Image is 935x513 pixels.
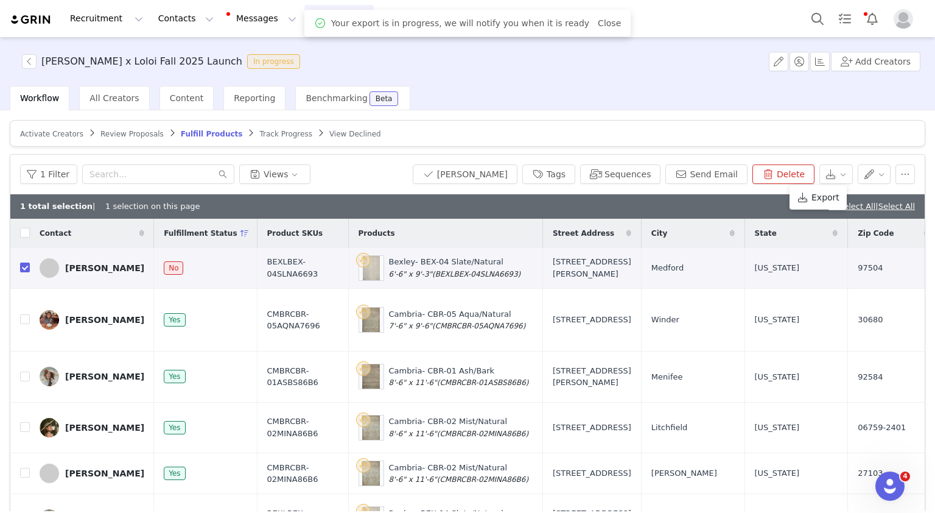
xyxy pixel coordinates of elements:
[875,472,905,501] iframe: Intercom live chat
[651,467,717,479] span: [PERSON_NAME]
[89,93,139,103] span: All Creators
[362,308,380,332] img: Product Image
[362,416,380,440] img: Product Image
[362,461,380,486] img: Product Image
[580,165,660,184] button: Sequences
[389,322,433,330] span: 7'-6" x 9'-6"
[389,416,529,439] div: Cambria- CBR-02 Mist/Natural
[40,418,144,437] a: [PERSON_NAME]
[437,430,528,438] span: (CMBRCBR-02MINA86B6)
[651,262,684,274] span: Medford
[164,421,185,434] span: Yes
[234,93,275,103] span: Reporting
[389,256,521,280] div: Bexley- BEX-04 Slate/Natural
[329,130,381,138] span: View Declined
[20,93,59,103] span: Workflow
[878,202,915,211] a: Select All
[804,5,831,32] button: Search
[665,165,748,184] button: Send Email
[359,228,395,239] span: Products
[894,9,913,29] img: placeholder-profile.jpg
[267,256,338,280] span: BEXLBEX-04SLNA6693
[267,416,338,439] span: CMBRCBR-02MINA86B6
[651,314,679,326] span: Winder
[40,464,144,483] a: [PERSON_NAME]
[389,462,529,486] div: Cambria- CBR-02 Mist/Natural
[755,422,800,434] span: [US_STATE]
[437,475,528,484] span: (CMBRCBR-02MINA86B6)
[832,5,858,32] a: Tasks
[755,262,800,274] span: [US_STATE]
[10,14,52,26] img: grin logo
[389,365,529,389] div: Cambria- CBR-01 Ash/Bark
[40,418,59,437] img: 9a72122f-963d-4acb-b24a-54dbfc8373a6.jpg
[553,365,631,389] span: [STREET_ADDRESS][PERSON_NAME]
[389,430,437,438] span: 8'-6" x 11'-6"
[389,308,526,332] div: Cambria- CBR-05 Aqua/Natural
[20,200,200,213] div: | 1 selection on this page
[752,165,814,184] button: Delete
[65,372,144,381] div: [PERSON_NAME]
[831,52,920,71] button: Add Creators
[40,367,144,386] a: [PERSON_NAME]
[522,165,575,184] button: Tags
[100,130,164,138] span: Review Proposals
[331,17,589,30] span: Your export is in progress, we will notify you when it is ready
[362,364,380,389] img: Product Image
[553,422,631,434] span: [STREET_ADDRESS]
[374,5,441,32] button: Content
[181,130,243,138] span: Fulfill Products
[432,322,525,330] span: (CMBRCBR-05AQNA7696)
[65,423,144,433] div: [PERSON_NAME]
[65,315,144,325] div: [PERSON_NAME]
[170,93,204,103] span: Content
[164,313,185,327] span: Yes
[755,314,800,326] span: [US_STATE]
[651,371,683,383] span: Menifee
[65,263,144,273] div: [PERSON_NAME]
[65,469,144,478] div: [PERSON_NAME]
[306,93,367,103] span: Benchmarking
[811,191,839,204] span: Export
[553,228,614,239] span: Street Address
[875,202,915,211] span: |
[219,170,227,179] i: icon: search
[22,54,305,69] span: [object Object]
[553,467,631,479] span: [STREET_ADDRESS]
[437,378,529,387] span: (CMBRCBR-01ASBS86B6)
[517,5,566,32] a: Brands
[40,258,144,278] a: [PERSON_NAME]
[828,202,875,211] a: Deselect All
[151,5,221,32] button: Contacts
[598,18,621,28] a: Close
[304,5,374,32] button: Program
[553,256,631,280] span: [STREET_ADDRESS][PERSON_NAME]
[164,261,183,275] span: No
[858,228,894,239] span: Zip Code
[267,308,338,332] span: CMBRCBR-05AQNA7696
[40,310,144,330] a: [PERSON_NAME]
[267,462,338,486] span: CMBRCBR-02MINA86B6
[389,270,433,278] span: 6'-6" x 9'-3"
[567,5,636,32] a: Community
[164,467,185,480] span: Yes
[222,5,304,32] button: Messages
[20,130,83,138] span: Activate Creators
[267,228,323,239] span: Product SKUs
[553,314,631,326] span: [STREET_ADDRESS]
[755,467,800,479] span: [US_STATE]
[651,228,667,239] span: City
[389,475,437,484] span: 8'-6" x 11'-6"
[389,378,437,387] span: 8'-6" x 11'-6"
[82,165,234,184] input: Search...
[886,9,925,29] button: Profile
[651,422,687,434] span: Litchfield
[247,54,300,69] span: In progress
[441,5,517,32] button: Reporting
[40,228,71,239] span: Contact
[432,270,520,278] span: (BEXLBEX-04SLNA6693)
[755,228,777,239] span: State
[164,370,185,383] span: Yes
[40,367,59,386] img: 82bf4ee5-acd5-4e98-aac2-c57f84de9878.jpg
